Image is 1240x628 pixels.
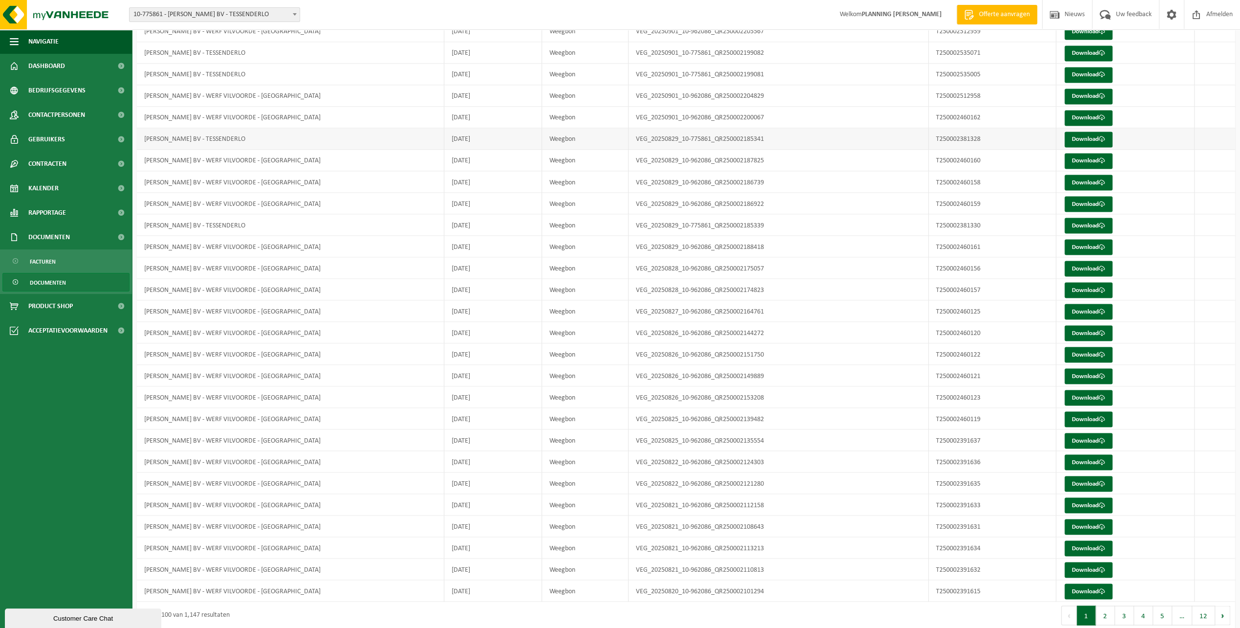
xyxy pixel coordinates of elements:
a: Download [1065,519,1112,535]
td: [PERSON_NAME] BV - WERF VILVOORDE - [GEOGRAPHIC_DATA] [137,85,444,107]
td: Weegbon [542,386,629,408]
td: [DATE] [444,279,542,300]
td: VEG_20250828_10-962086_QR250002175057 [629,257,928,279]
td: [DATE] [444,257,542,279]
span: Contracten [28,152,66,176]
td: Weegbon [542,21,629,42]
a: Download [1065,562,1112,578]
td: [DATE] [444,494,542,516]
a: Download [1065,454,1112,470]
td: [DATE] [444,193,542,214]
td: [DATE] [444,429,542,451]
td: T250002391637 [929,429,1056,451]
td: T250002460159 [929,193,1056,214]
td: T250002460119 [929,408,1056,429]
td: [PERSON_NAME] BV - WERF VILVOORDE - [GEOGRAPHIC_DATA] [137,107,444,128]
td: [PERSON_NAME] BV - WERF VILVOORDE - [GEOGRAPHIC_DATA] [137,408,444,429]
td: T250002391633 [929,494,1056,516]
td: [DATE] [444,408,542,429]
td: T250002535005 [929,64,1056,85]
td: T250002460157 [929,279,1056,300]
td: [DATE] [444,559,542,580]
td: VEG_20250822_10-962086_QR250002121280 [629,472,928,494]
td: T250002391631 [929,516,1056,537]
td: [DATE] [444,107,542,128]
td: [PERSON_NAME] BV - WERF VILVOORDE - [GEOGRAPHIC_DATA] [137,386,444,408]
td: [DATE] [444,171,542,193]
td: [DATE] [444,300,542,322]
span: Navigatie [28,29,59,54]
span: Contactpersonen [28,103,85,127]
a: Download [1065,304,1112,319]
td: T250002460120 [929,322,1056,343]
td: Weegbon [542,257,629,279]
td: T250002391615 [929,580,1056,602]
td: [DATE] [444,128,542,150]
td: Weegbon [542,42,629,64]
iframe: chat widget [5,606,163,628]
a: Download [1065,476,1112,492]
button: 12 [1192,606,1215,625]
span: Product Shop [28,294,73,318]
span: Documenten [30,273,66,292]
div: 1 tot 100 van 1,147 resultaten [142,606,230,624]
td: T250002512959 [929,21,1056,42]
td: VEG_20250825_10-962086_QR250002139482 [629,408,928,429]
td: T250002460161 [929,236,1056,257]
td: T250002391636 [929,451,1056,472]
td: VEG_20250829_10-962086_QR250002186922 [629,193,928,214]
td: T250002460121 [929,365,1056,386]
a: Download [1065,433,1112,449]
a: Download [1065,45,1112,61]
td: T250002381330 [929,214,1056,236]
td: Weegbon [542,580,629,602]
a: Download [1065,196,1112,212]
td: [DATE] [444,516,542,537]
span: 10-775861 - YVES MAES BV - TESSENDERLO [129,7,300,22]
a: Download [1065,583,1112,599]
td: VEG_20250829_10-775861_QR250002185341 [629,128,928,150]
td: VEG_20250901_10-775861_QR250002199082 [629,42,928,64]
td: [PERSON_NAME] BV - WERF VILVOORDE - [GEOGRAPHIC_DATA] [137,365,444,386]
td: [PERSON_NAME] BV - WERF VILVOORDE - [GEOGRAPHIC_DATA] [137,257,444,279]
td: VEG_20250901_10-962086_QR250002205567 [629,21,928,42]
td: [PERSON_NAME] BV - WERF VILVOORDE - [GEOGRAPHIC_DATA] [137,150,444,171]
td: T250002460160 [929,150,1056,171]
td: T250002391632 [929,559,1056,580]
td: [PERSON_NAME] BV - WERF VILVOORDE - [GEOGRAPHIC_DATA] [137,279,444,300]
td: [PERSON_NAME] BV - TESSENDERLO [137,42,444,64]
td: Weegbon [542,279,629,300]
td: [PERSON_NAME] BV - WERF VILVOORDE - [GEOGRAPHIC_DATA] [137,343,444,365]
a: Download [1065,497,1112,513]
td: Weegbon [542,236,629,257]
td: [DATE] [444,451,542,472]
td: Weegbon [542,322,629,343]
td: [DATE] [444,386,542,408]
td: [DATE] [444,150,542,171]
a: Download [1065,24,1112,40]
td: Weegbon [542,559,629,580]
td: T250002460162 [929,107,1056,128]
a: Download [1065,132,1112,147]
td: [DATE] [444,580,542,602]
td: VEG_20250827_10-962086_QR250002164761 [629,300,928,322]
span: Documenten [28,225,70,249]
td: VEG_20250821_10-962086_QR250002113213 [629,537,928,559]
td: VEG_20250829_10-962086_QR250002187825 [629,150,928,171]
button: 5 [1153,606,1172,625]
td: T250002460123 [929,386,1056,408]
td: [DATE] [444,537,542,559]
button: 4 [1134,606,1153,625]
span: Rapportage [28,201,66,225]
span: Facturen [30,252,56,271]
td: [PERSON_NAME] BV - WERF VILVOORDE - [GEOGRAPHIC_DATA] [137,451,444,472]
td: [PERSON_NAME] BV - TESSENDERLO [137,128,444,150]
td: Weegbon [542,451,629,472]
td: [DATE] [444,214,542,236]
td: T250002460122 [929,343,1056,365]
td: VEG_20250826_10-962086_QR250002149889 [629,365,928,386]
button: 2 [1096,606,1115,625]
td: [PERSON_NAME] BV - WERF VILVOORDE - [GEOGRAPHIC_DATA] [137,559,444,580]
a: Download [1065,261,1112,276]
